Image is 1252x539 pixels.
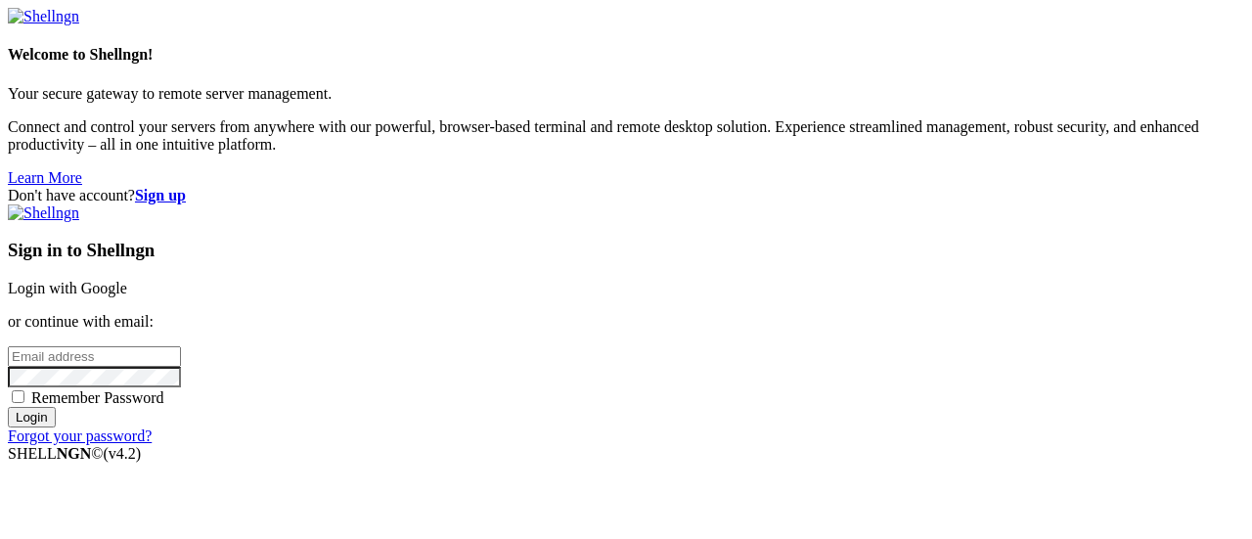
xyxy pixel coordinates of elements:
a: Learn More [8,169,82,186]
span: 4.2.0 [104,445,142,462]
input: Login [8,407,56,427]
input: Email address [8,346,181,367]
span: SHELL © [8,445,141,462]
h3: Sign in to Shellngn [8,240,1244,261]
p: Your secure gateway to remote server management. [8,85,1244,103]
h4: Welcome to Shellngn! [8,46,1244,64]
a: Sign up [135,187,186,203]
span: Remember Password [31,389,164,406]
div: Don't have account? [8,187,1244,204]
a: Forgot your password? [8,427,152,444]
input: Remember Password [12,390,24,403]
p: Connect and control your servers from anywhere with our powerful, browser-based terminal and remo... [8,118,1244,154]
img: Shellngn [8,204,79,222]
a: Login with Google [8,280,127,296]
b: NGN [57,445,92,462]
p: or continue with email: [8,313,1244,331]
img: Shellngn [8,8,79,25]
